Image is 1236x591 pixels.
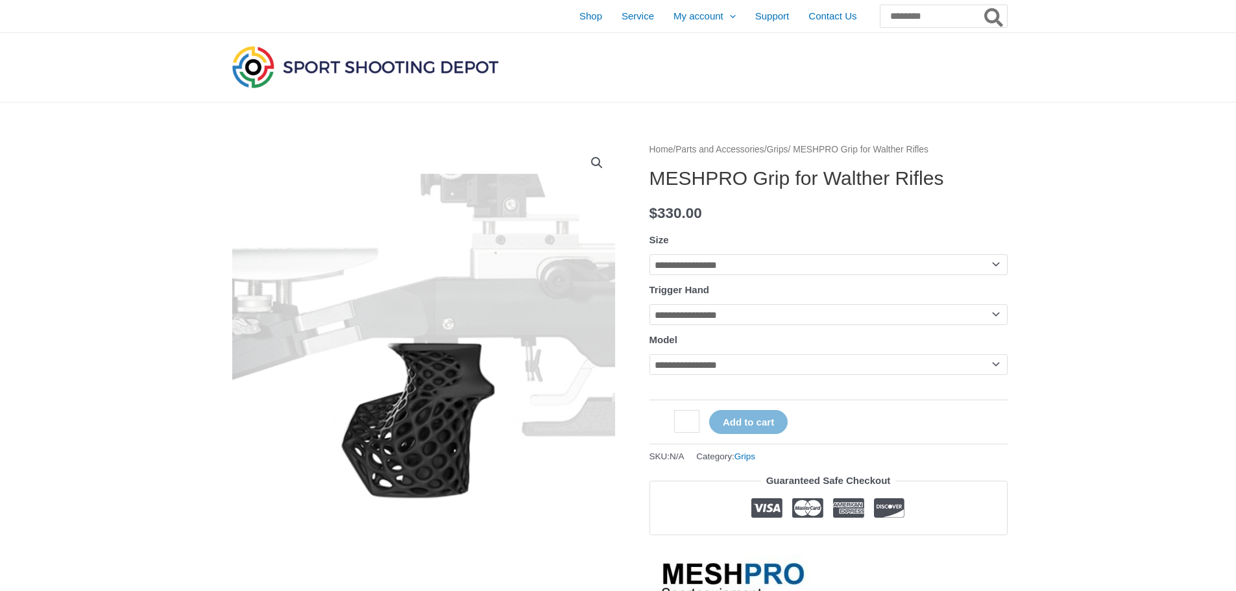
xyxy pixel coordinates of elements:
button: Search [982,5,1007,27]
a: View full-screen image gallery [585,151,609,175]
span: $ [649,205,658,221]
a: Parts and Accessories [675,145,764,154]
a: Grips [767,145,788,154]
span: SKU: [649,448,685,464]
img: Sport Shooting Depot [229,43,502,91]
label: Model [649,334,677,345]
span: Category: [696,448,755,464]
span: N/A [670,452,685,461]
a: Home [649,145,673,154]
h1: MESHPRO Grip for Walther Rifles [649,167,1008,190]
a: Grips [734,452,755,461]
input: Product quantity [674,410,699,433]
legend: Guaranteed Safe Checkout [761,472,896,490]
img: MESHPRO Grip for Walther Rifles [229,141,618,531]
label: Size [649,234,669,245]
label: Trigger Hand [649,284,710,295]
nav: Breadcrumb [649,141,1008,158]
bdi: 330.00 [649,205,702,221]
button: Add to cart [709,410,788,434]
